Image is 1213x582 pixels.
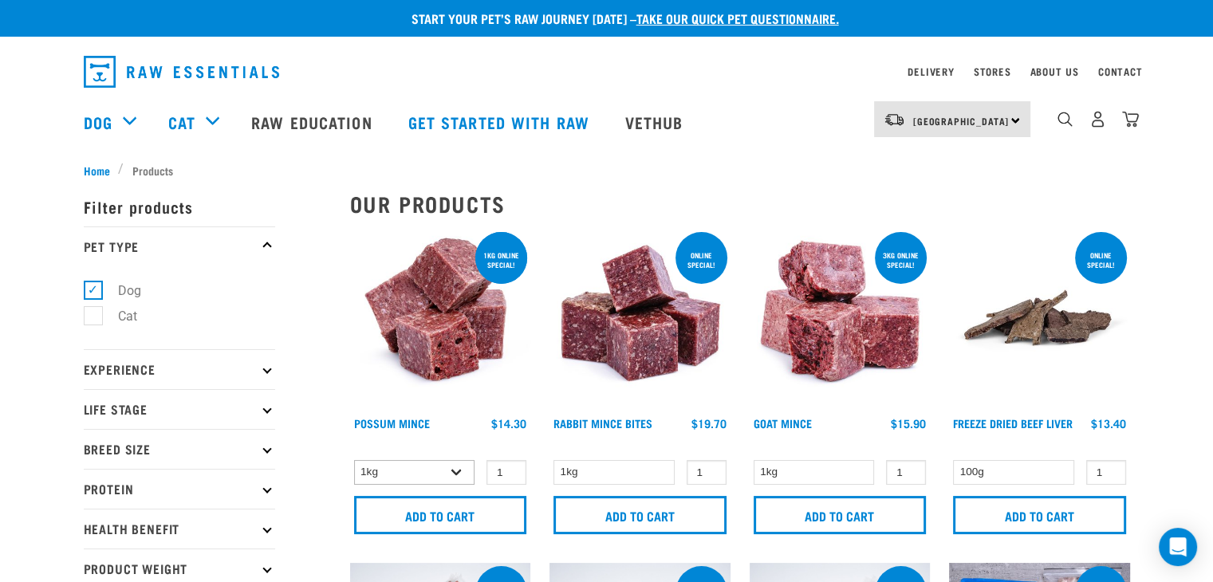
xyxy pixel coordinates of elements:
[1030,69,1078,74] a: About Us
[235,90,392,154] a: Raw Education
[974,69,1011,74] a: Stores
[84,187,275,226] p: Filter products
[553,496,727,534] input: Add to cart
[884,112,905,127] img: van-moving.png
[84,389,275,429] p: Life Stage
[750,229,931,410] img: 1077 Wild Goat Mince 01
[84,56,279,88] img: Raw Essentials Logo
[93,281,148,301] label: Dog
[886,460,926,485] input: 1
[949,229,1130,410] img: Stack Of Freeze Dried Beef Liver For Pets
[953,496,1126,534] input: Add to cart
[1086,460,1126,485] input: 1
[675,243,727,277] div: ONLINE SPECIAL!
[1159,528,1197,566] div: Open Intercom Messenger
[1075,243,1127,277] div: ONLINE SPECIAL!
[908,69,954,74] a: Delivery
[93,306,144,326] label: Cat
[354,420,430,426] a: Possum Mince
[392,90,609,154] a: Get started with Raw
[84,162,1130,179] nav: breadcrumbs
[84,469,275,509] p: Protein
[691,417,727,430] div: $19.70
[891,417,926,430] div: $15.90
[1089,111,1106,128] img: user.png
[1057,112,1073,127] img: home-icon-1@2x.png
[687,460,727,485] input: 1
[953,420,1073,426] a: Freeze Dried Beef Liver
[1122,111,1139,128] img: home-icon@2x.png
[754,420,812,426] a: Goat Mince
[549,229,731,410] img: Whole Minced Rabbit Cubes 01
[71,49,1143,94] nav: dropdown navigation
[875,243,927,277] div: 3kg online special!
[350,191,1130,216] h2: Our Products
[168,110,195,134] a: Cat
[1098,69,1143,74] a: Contact
[609,90,703,154] a: Vethub
[84,110,112,134] a: Dog
[1091,417,1126,430] div: $13.40
[486,460,526,485] input: 1
[553,420,652,426] a: Rabbit Mince Bites
[913,118,1010,124] span: [GEOGRAPHIC_DATA]
[354,496,527,534] input: Add to cart
[84,226,275,266] p: Pet Type
[754,496,927,534] input: Add to cart
[350,229,531,410] img: 1102 Possum Mince 01
[84,349,275,389] p: Experience
[84,162,119,179] a: Home
[475,243,527,277] div: 1kg online special!
[636,14,839,22] a: take our quick pet questionnaire.
[84,162,110,179] span: Home
[84,429,275,469] p: Breed Size
[84,509,275,549] p: Health Benefit
[491,417,526,430] div: $14.30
